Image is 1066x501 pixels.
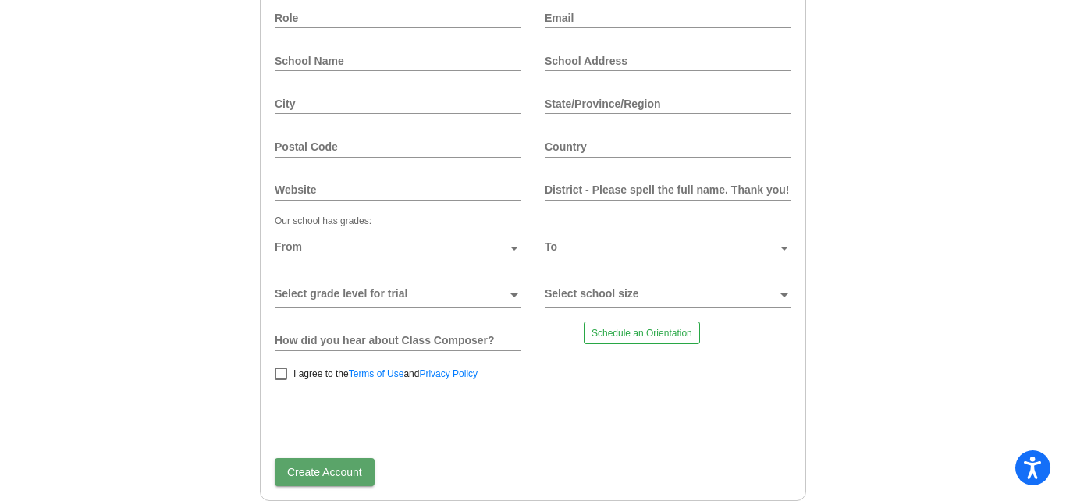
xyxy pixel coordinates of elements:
[275,458,375,486] button: Create Account
[584,322,700,344] a: Schedule an Orientation
[287,466,362,478] span: Create Account
[349,368,404,379] a: Terms of Use
[275,388,512,449] iframe: reCAPTCHA
[419,368,478,379] a: Privacy Policy
[293,364,478,383] span: I agree to the and
[275,215,371,226] mat-label: Our school has grades:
